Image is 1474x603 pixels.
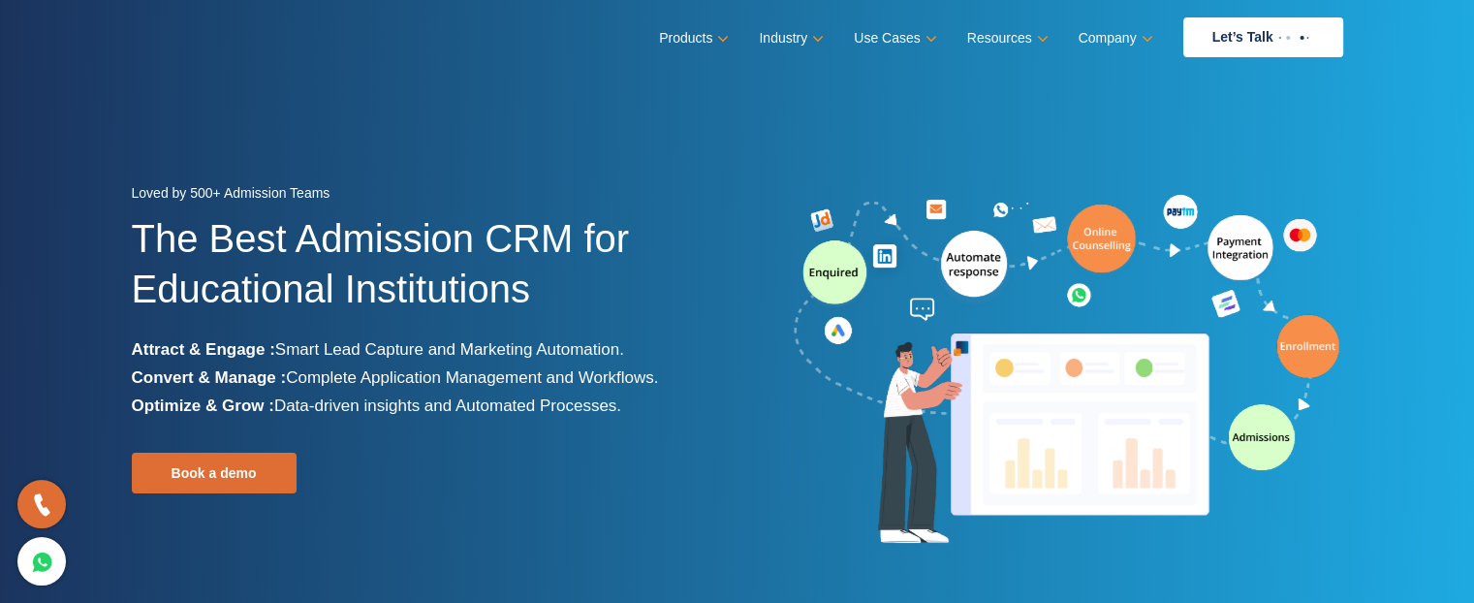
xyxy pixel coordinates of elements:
h1: The Best Admission CRM for Educational Institutions [132,213,723,335]
span: Data-driven insights and Automated Processes. [274,397,621,415]
a: Resources [967,24,1045,52]
img: admission-software-home-page-header [791,190,1343,552]
span: Smart Lead Capture and Marketing Automation. [275,340,624,359]
b: Convert & Manage : [132,368,287,387]
a: Book a demo [132,453,297,493]
a: Products [659,24,725,52]
b: Optimize & Grow : [132,397,274,415]
b: Attract & Engage : [132,340,275,359]
a: Industry [759,24,820,52]
span: Complete Application Management and Workflows. [286,368,658,387]
a: Company [1079,24,1149,52]
div: Loved by 500+ Admission Teams [132,179,723,213]
a: Let’s Talk [1183,17,1343,57]
a: Use Cases [854,24,932,52]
